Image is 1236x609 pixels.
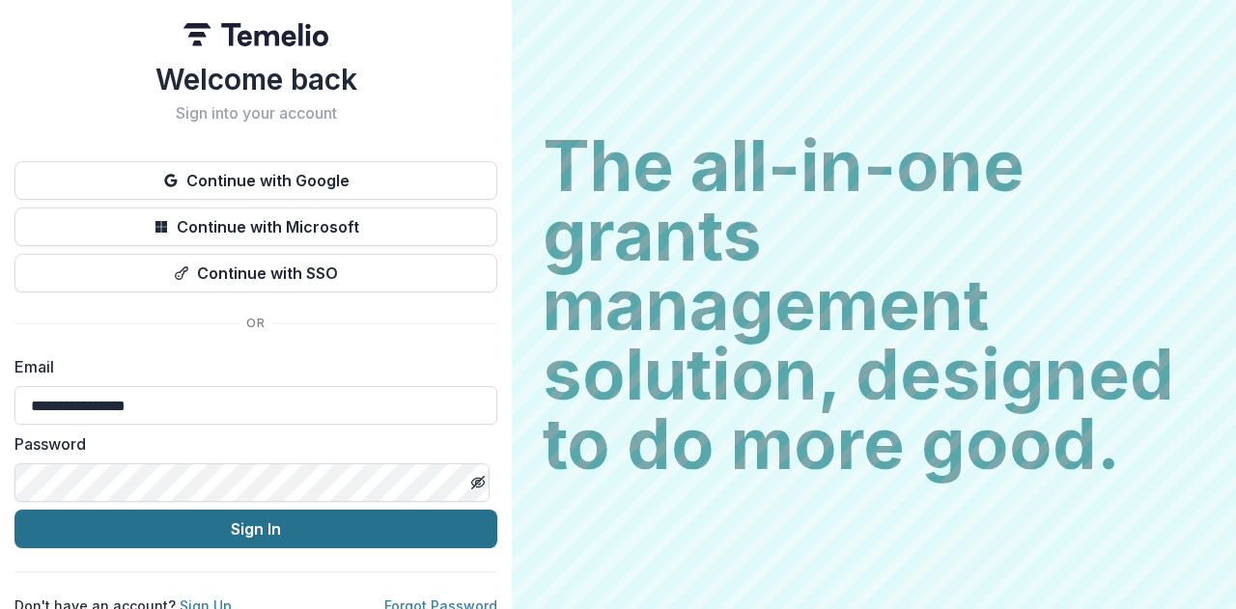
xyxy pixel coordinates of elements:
[14,104,497,123] h2: Sign into your account
[463,467,493,498] button: Toggle password visibility
[14,254,497,292] button: Continue with SSO
[14,161,497,200] button: Continue with Google
[14,432,486,456] label: Password
[14,510,497,548] button: Sign In
[183,23,328,46] img: Temelio
[14,355,486,378] label: Email
[14,62,497,97] h1: Welcome back
[14,208,497,246] button: Continue with Microsoft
